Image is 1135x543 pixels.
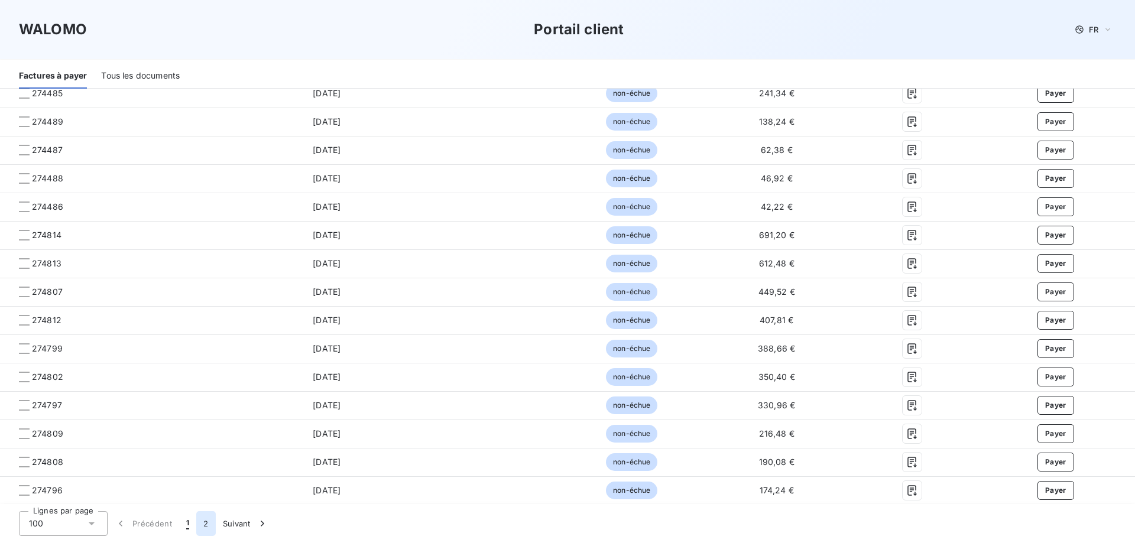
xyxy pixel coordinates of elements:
[606,482,657,499] span: non-échue
[759,428,794,438] span: 216,48 €
[32,428,63,440] span: 274809
[534,19,624,40] h3: Portail client
[313,457,340,467] span: [DATE]
[1037,396,1074,415] button: Payer
[1037,311,1074,330] button: Payer
[32,201,63,213] span: 274486
[606,453,657,471] span: non-échue
[29,518,43,529] span: 100
[179,511,196,536] button: 1
[761,145,793,155] span: 62,38 €
[32,258,61,269] span: 274813
[760,315,793,325] span: 407,81 €
[19,64,87,89] div: Factures à payer
[313,201,340,212] span: [DATE]
[761,201,793,212] span: 42,22 €
[32,229,61,241] span: 274814
[758,400,795,410] span: 330,96 €
[19,19,87,40] h3: WALOMO
[313,343,340,353] span: [DATE]
[1037,282,1074,301] button: Payer
[606,396,657,414] span: non-échue
[196,511,215,536] button: 2
[1037,197,1074,216] button: Payer
[216,511,275,536] button: Suivant
[1037,424,1074,443] button: Payer
[1037,254,1074,273] button: Payer
[313,400,340,410] span: [DATE]
[759,230,794,240] span: 691,20 €
[606,255,657,272] span: non-échue
[313,230,340,240] span: [DATE]
[313,173,340,183] span: [DATE]
[313,116,340,126] span: [DATE]
[759,457,794,467] span: 190,08 €
[606,226,657,244] span: non-échue
[32,456,63,468] span: 274808
[1037,481,1074,500] button: Payer
[759,258,794,268] span: 612,48 €
[606,368,657,386] span: non-échue
[1037,368,1074,386] button: Payer
[313,145,340,155] span: [DATE]
[606,170,657,187] span: non-échue
[606,311,657,329] span: non-échue
[313,315,340,325] span: [DATE]
[186,518,189,529] span: 1
[32,314,61,326] span: 274812
[32,399,62,411] span: 274797
[32,343,63,355] span: 274799
[606,113,657,131] span: non-échue
[606,198,657,216] span: non-échue
[1037,226,1074,245] button: Payer
[32,173,63,184] span: 274488
[1037,84,1074,103] button: Payer
[606,340,657,357] span: non-échue
[606,283,657,301] span: non-échue
[313,485,340,495] span: [DATE]
[108,511,179,536] button: Précédent
[1037,112,1074,131] button: Payer
[1037,169,1074,188] button: Payer
[32,286,63,298] span: 274807
[759,116,794,126] span: 138,24 €
[313,88,340,98] span: [DATE]
[32,485,63,496] span: 274796
[606,141,657,159] span: non-échue
[760,485,794,495] span: 174,24 €
[1037,339,1074,358] button: Payer
[101,64,180,89] div: Tous les documents
[32,116,63,128] span: 274489
[32,144,63,156] span: 274487
[1089,25,1098,34] span: FR
[758,343,795,353] span: 388,66 €
[313,258,340,268] span: [DATE]
[313,372,340,382] span: [DATE]
[606,84,657,102] span: non-échue
[761,173,793,183] span: 46,92 €
[758,372,795,382] span: 350,40 €
[1037,141,1074,160] button: Payer
[759,88,794,98] span: 241,34 €
[32,87,63,99] span: 274485
[313,428,340,438] span: [DATE]
[606,425,657,443] span: non-échue
[313,287,340,297] span: [DATE]
[1037,453,1074,472] button: Payer
[32,371,63,383] span: 274802
[758,287,795,297] span: 449,52 €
